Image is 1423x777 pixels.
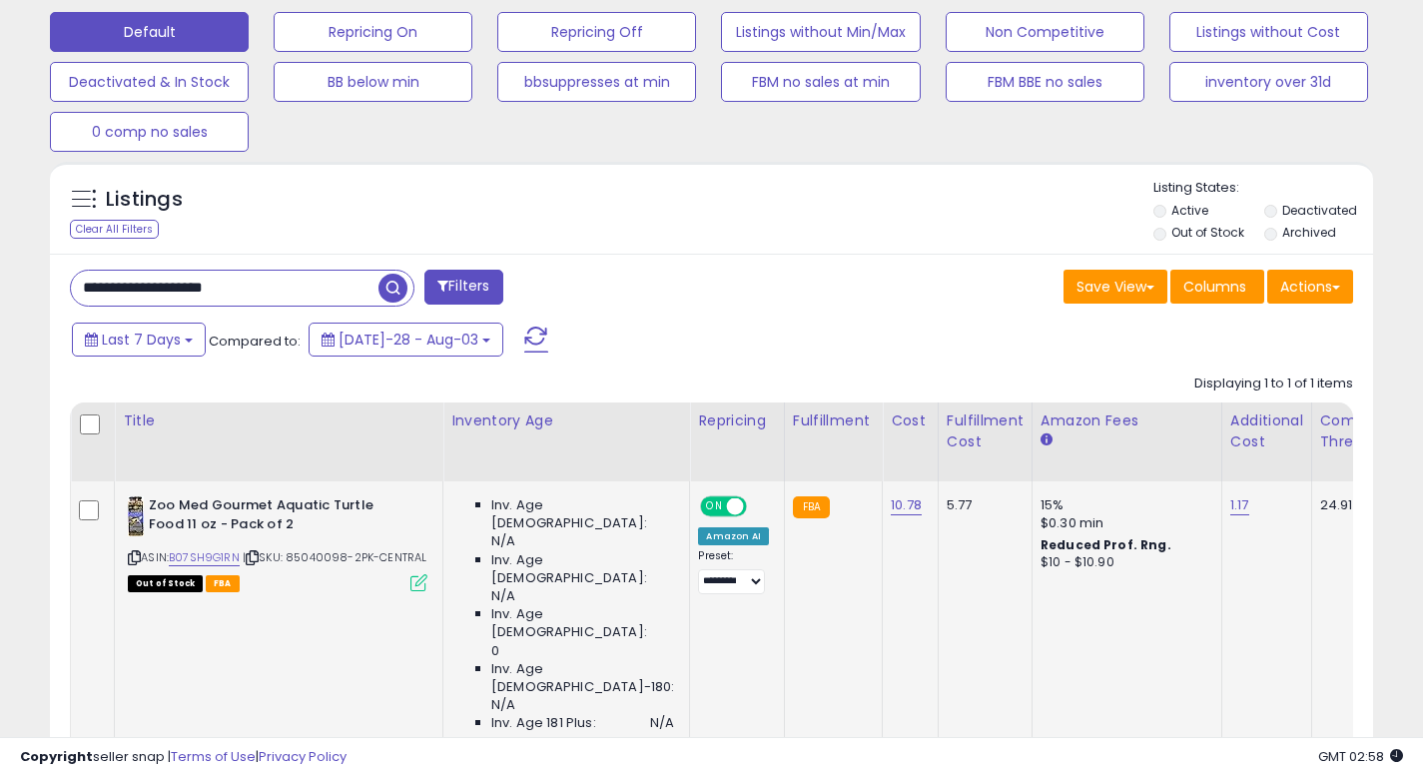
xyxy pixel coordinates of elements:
div: Displaying 1 to 1 of 1 items [1194,375,1353,393]
small: FBA [793,496,830,518]
span: Inv. Age [DEMOGRAPHIC_DATA]: [491,605,674,641]
button: Filters [424,270,502,305]
span: 0 [491,642,499,660]
span: Inv. Age [DEMOGRAPHIC_DATA]-180: [491,660,674,696]
a: 10.78 [891,495,922,515]
div: $0.30 min [1041,514,1206,532]
b: Reduced Prof. Rng. [1041,536,1171,553]
span: Columns [1183,277,1246,297]
div: Amazon Fees [1041,410,1213,431]
span: Inv. Age 181 Plus: [491,714,596,732]
div: Cost [891,410,930,431]
div: Preset: [698,549,768,594]
span: Last 7 Days [102,330,181,350]
button: bbsuppresses at min [497,62,696,102]
div: seller snap | | [20,748,347,767]
button: Non Competitive [946,12,1144,52]
strong: Copyright [20,747,93,766]
label: Archived [1282,224,1336,241]
button: Save View [1064,270,1167,304]
span: N/A [491,587,515,605]
span: [DATE]-28 - Aug-03 [339,330,478,350]
span: Compared to: [209,332,301,351]
div: 24.91 [1320,496,1416,514]
button: Listings without Min/Max [721,12,920,52]
div: Comp. Price Threshold [1320,410,1423,452]
button: [DATE]-28 - Aug-03 [309,323,503,357]
label: Active [1171,202,1208,219]
small: Amazon Fees. [1041,431,1053,449]
button: Repricing On [274,12,472,52]
div: Additional Cost [1230,410,1303,452]
button: Listings without Cost [1169,12,1368,52]
div: Fulfillment Cost [947,410,1024,452]
button: inventory over 31d [1169,62,1368,102]
div: Title [123,410,434,431]
label: Out of Stock [1171,224,1244,241]
img: 51BuC1vuojL._SL40_.jpg [128,496,144,536]
div: Repricing [698,410,775,431]
span: N/A [650,714,674,732]
div: 5.77 [947,496,1017,514]
a: 1.17 [1230,495,1249,515]
span: N/A [491,532,515,550]
span: OFF [744,498,776,515]
div: Fulfillment [793,410,874,431]
div: 15% [1041,496,1206,514]
span: 2025-08-11 02:58 GMT [1318,747,1403,766]
a: B07SH9G1RN [169,549,240,566]
span: ON [703,498,728,515]
b: Zoo Med Gourmet Aquatic Turtle Food 11 oz - Pack of 2 [149,496,391,538]
h5: Listings [106,186,183,214]
div: Inventory Age [451,410,681,431]
div: Amazon AI [698,527,768,545]
span: FBA [206,575,240,592]
span: Inv. Age [DEMOGRAPHIC_DATA]: [491,496,674,532]
a: Terms of Use [171,747,256,766]
button: Deactivated & In Stock [50,62,249,102]
button: FBM BBE no sales [946,62,1144,102]
div: ASIN: [128,496,427,589]
span: Inv. Age [DEMOGRAPHIC_DATA]: [491,551,674,587]
button: Actions [1267,270,1353,304]
div: Clear All Filters [70,220,159,239]
button: Repricing Off [497,12,696,52]
p: Listing States: [1153,179,1373,198]
button: 0 comp no sales [50,112,249,152]
button: Default [50,12,249,52]
a: Privacy Policy [259,747,347,766]
label: Deactivated [1282,202,1357,219]
span: All listings that are currently out of stock and unavailable for purchase on Amazon [128,575,203,592]
button: Last 7 Days [72,323,206,357]
button: BB below min [274,62,472,102]
div: $10 - $10.90 [1041,554,1206,571]
span: N/A [491,696,515,714]
button: FBM no sales at min [721,62,920,102]
span: | SKU: 85040098-2PK-CENTRAL [243,549,427,565]
button: Columns [1170,270,1264,304]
